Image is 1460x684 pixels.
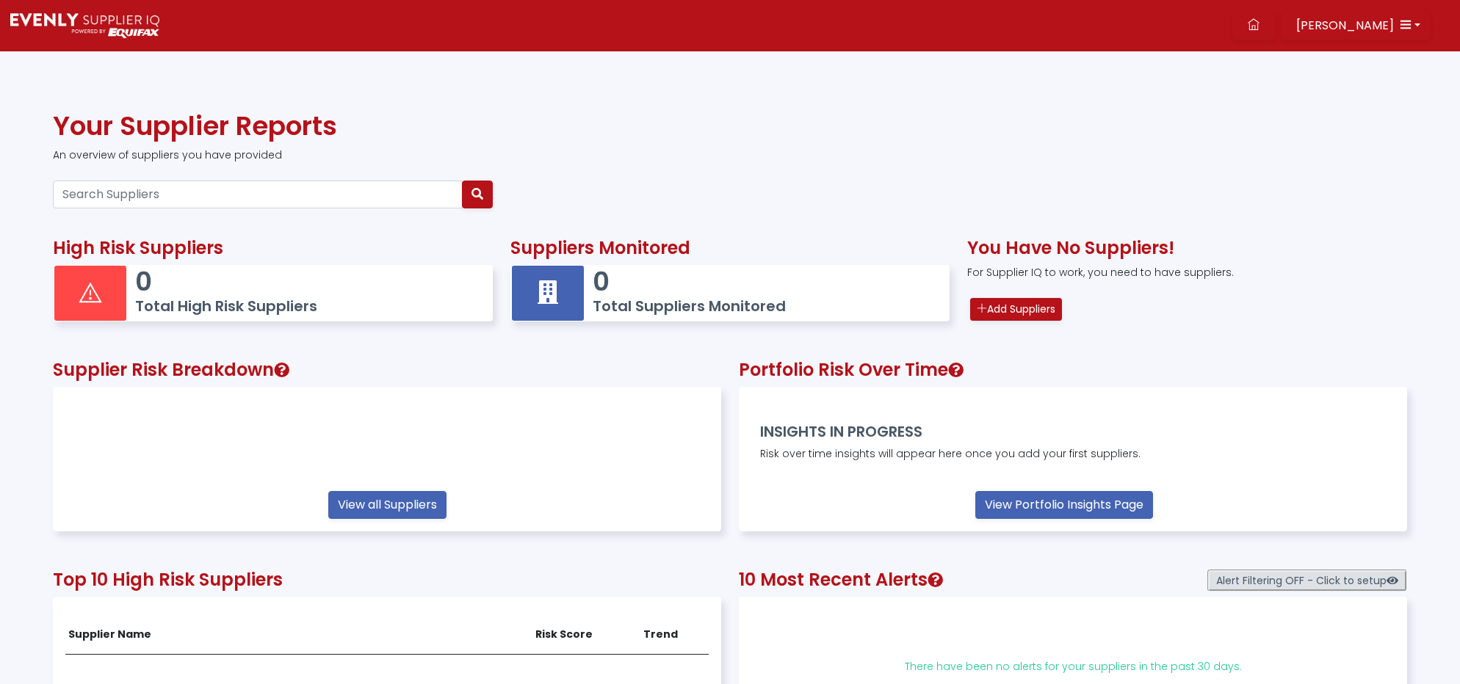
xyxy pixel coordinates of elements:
[773,659,1373,674] p: There have been no alerts for your suppliers in the past 30 days.
[1207,570,1407,592] span: Alert Filtering OFF - Click to setup
[739,570,1407,591] h2: 10 Most Recent Alerts
[65,615,516,655] th: Supplier Name
[751,423,1395,440] h5: INSIGHTS IN PROGRESS
[516,615,612,655] th: Risk Score
[10,13,159,38] img: Supply Predict
[612,615,709,655] th: Trend
[328,491,447,519] a: View all Suppliers
[751,446,1395,462] p: Risk over time insights will appear here once you add your first suppliers.
[1296,17,1394,34] span: [PERSON_NAME]
[975,491,1153,519] a: View Portfolio Insights Page
[53,570,721,591] h2: Top 10 High Risk Suppliers
[1281,12,1430,40] button: [PERSON_NAME]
